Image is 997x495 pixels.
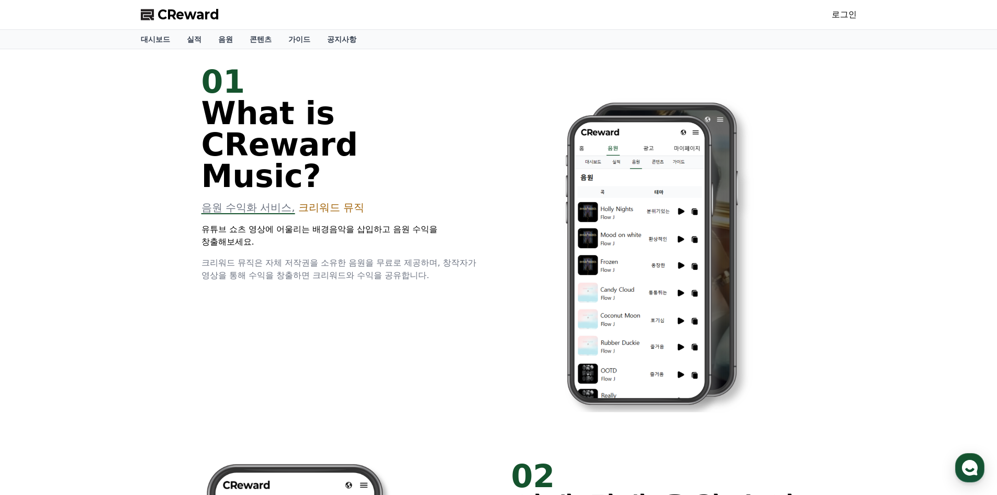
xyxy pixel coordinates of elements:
a: 가이드 [280,30,319,49]
a: 음원 [210,30,241,49]
span: What is CReward Music? [201,95,358,194]
span: 음원 수익화 서비스, [201,201,295,214]
span: 크리워드 뮤직은 자체 저작권을 소유한 음원을 무료로 제공하며, 창작자가 영상을 통해 수익을 창출하면 크리워드와 수익을 공유합니다. [201,258,477,280]
div: 01 [201,66,486,97]
a: 설정 [135,332,201,358]
a: 콘텐츠 [241,30,280,49]
span: 설정 [162,348,174,356]
span: 홈 [33,348,39,356]
a: 홈 [3,332,69,358]
a: 공지사항 [319,30,365,49]
div: 02 [511,460,796,492]
span: 크리워드 뮤직 [298,201,364,214]
span: CReward [158,6,219,23]
a: 실적 [178,30,210,49]
p: 유튜브 쇼츠 영상에 어울리는 배경음악을 삽입하고 음원 수익을 창출해보세요. [201,223,486,248]
a: 대시보드 [132,30,178,49]
span: 대화 [96,348,108,357]
a: 대화 [69,332,135,358]
img: 2.png [511,66,796,427]
a: CReward [141,6,219,23]
a: 로그인 [832,8,857,21]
